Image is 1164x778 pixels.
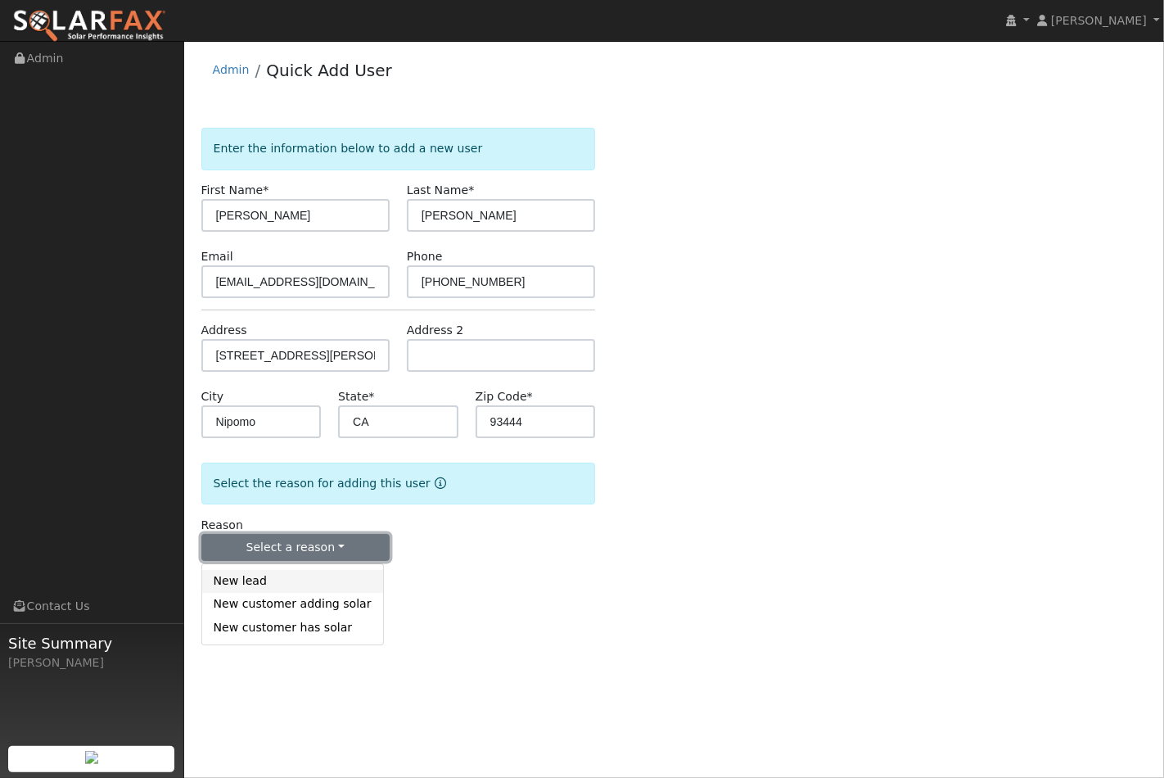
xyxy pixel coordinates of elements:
[202,570,383,593] a: New lead
[468,183,474,197] span: Required
[201,128,596,170] div: Enter the information below to add a new user
[407,248,443,265] label: Phone
[202,593,383,616] a: New customer adding solar
[338,388,374,405] label: State
[201,534,390,562] button: Select a reason
[12,9,166,43] img: SolarFax
[201,182,269,199] label: First Name
[476,388,533,405] label: Zip Code
[407,182,474,199] label: Last Name
[202,616,383,639] a: New customer has solar
[201,322,247,339] label: Address
[201,517,243,534] label: Reason
[213,63,250,76] a: Admin
[527,390,533,403] span: Required
[1051,14,1147,27] span: [PERSON_NAME]
[201,463,596,504] div: Select the reason for adding this user
[407,322,464,339] label: Address 2
[8,654,175,672] div: [PERSON_NAME]
[431,477,446,490] a: Reason for new user
[263,183,268,197] span: Required
[201,248,233,265] label: Email
[266,61,392,80] a: Quick Add User
[201,388,224,405] label: City
[8,632,175,654] span: Site Summary
[368,390,374,403] span: Required
[85,751,98,764] img: retrieve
